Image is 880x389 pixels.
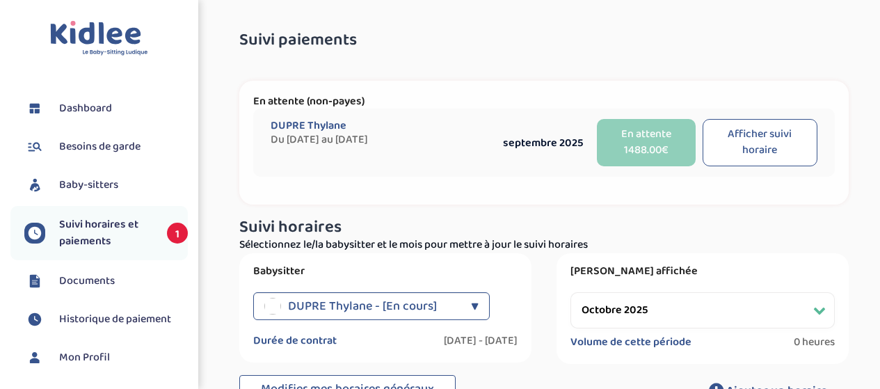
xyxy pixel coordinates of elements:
h3: Suivi horaires [239,219,849,237]
img: dashboard.svg [24,98,45,119]
label: Volume de cette période [570,335,691,349]
span: Suivi horaires et paiements [59,216,153,250]
p: En attente (non-payes) [253,95,835,109]
span: Historique de paiement [59,311,171,328]
span: DUPRE Thylane - [En cours] [288,292,437,320]
label: Durée de contrat [253,334,337,348]
span: 1 [167,223,188,244]
label: [PERSON_NAME] affichée [570,264,835,278]
a: Besoins de garde [24,136,188,157]
img: logo.svg [50,21,148,56]
div: septembre 2025 [496,134,591,152]
button: En attente 1488.00€ [597,119,695,166]
a: Suivi horaires et paiements 1 [24,216,188,250]
a: Baby-sitters [24,175,188,196]
img: documents.svg [24,271,45,292]
span: Du [DATE] au [DATE] [271,133,496,147]
img: profil.svg [24,347,45,368]
div: ▼ [471,292,479,320]
span: Documents [59,273,115,289]
span: Dashboard [59,100,112,117]
label: [DATE] - [DATE] [444,334,518,348]
img: suivihoraire.svg [24,309,45,330]
a: Dashboard [24,98,188,119]
span: 0 heures [794,335,835,349]
button: Afficher suivi horaire [703,119,817,166]
a: Documents [24,271,188,292]
span: Baby-sitters [59,177,118,193]
a: Mon Profil [24,347,188,368]
span: Mon Profil [59,349,110,366]
img: suivihoraire.svg [24,223,45,244]
img: besoin.svg [24,136,45,157]
a: Historique de paiement [24,309,188,330]
span: Suivi paiements [239,31,357,49]
span: DUPRE Thylane [271,119,346,133]
span: Besoins de garde [59,138,141,155]
p: Sélectionnez le/la babysitter et le mois pour mettre à jour le suivi horaires [239,237,849,253]
label: Babysitter [253,264,518,278]
img: babysitters.svg [24,175,45,196]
